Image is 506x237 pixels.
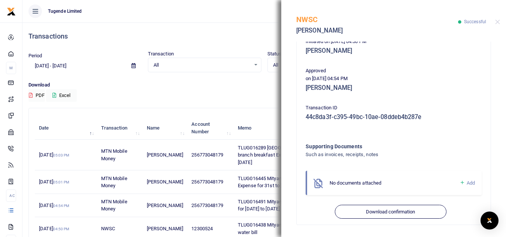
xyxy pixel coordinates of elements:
span: No documents attached [330,180,381,186]
h5: [PERSON_NAME] [306,84,482,92]
label: Transaction [148,50,174,58]
p: Transaction ID [306,104,482,112]
li: Ac [6,189,16,202]
span: 256773048179 [191,203,223,208]
a: Add [460,179,475,187]
span: MTN Mobile Money [101,199,127,212]
li: M [6,62,16,74]
img: logo-small [7,7,16,16]
p: Initiated on [DATE] 04:50 PM [306,38,482,46]
span: [DATE] [39,226,69,231]
span: All [154,61,251,69]
h4: Transactions [28,32,500,40]
button: Download confirmation [335,205,446,219]
span: TLUG016445 Mityana branch breakfast Expense for 31st to [DATE] [238,176,322,189]
small: 04:50 PM [53,227,70,231]
input: select period [28,60,125,72]
h5: [PERSON_NAME] [296,27,458,34]
span: 256773048179 [191,152,223,158]
th: Account Number: activate to sort column ascending [187,116,234,140]
th: Name: activate to sort column ascending [143,116,188,140]
th: Transaction: activate to sort column ascending [97,116,142,140]
span: [PERSON_NAME] [147,226,183,231]
button: PDF [28,89,45,102]
span: TLUG016438 Mityana Branch national water bill [238,222,319,235]
span: NWSC [101,226,115,231]
button: Excel [46,89,77,102]
h5: 44c8da3f-c395-49bc-10ae-08ddeb4b287e [306,113,482,121]
h5: NWSC [296,15,458,24]
div: Open Intercom Messenger [481,212,499,230]
span: 12300524 [191,226,213,231]
p: Approved [306,67,482,75]
span: [DATE] [39,179,69,185]
span: MTN Mobile Money [101,176,127,189]
label: Period [28,52,42,60]
h5: [PERSON_NAME] [306,47,482,55]
span: Tugende Limited [45,8,85,15]
span: [DATE] [39,152,69,158]
span: [DATE] [39,203,69,208]
span: TLUG016491 Mityana breakfast expense for [DATE] to [DATE] [238,199,326,212]
p: on [DATE] 04:54 PM [306,75,482,83]
th: Memo: activate to sort column ascending [234,116,333,140]
th: Date: activate to sort column descending [35,116,97,140]
span: MTN Mobile Money [101,148,127,161]
small: 05:01 PM [53,180,70,184]
span: Add [467,180,475,186]
p: Download [28,81,500,89]
span: 256773048179 [191,179,223,185]
span: [PERSON_NAME] [147,152,183,158]
span: TLUG016289 [GEOGRAPHIC_DATA] branch breakfast Expense for [DATE] to [DATE] [238,145,322,165]
a: logo-small logo-large logo-large [7,8,16,14]
span: [PERSON_NAME] [147,179,183,185]
small: 04:54 PM [53,204,70,208]
span: [PERSON_NAME] [147,203,183,208]
label: Status [267,50,282,58]
h4: Such as invoices, receipts, notes [306,151,451,159]
small: 05:03 PM [53,153,70,157]
span: All [273,61,370,69]
h4: Supporting Documents [306,142,451,151]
